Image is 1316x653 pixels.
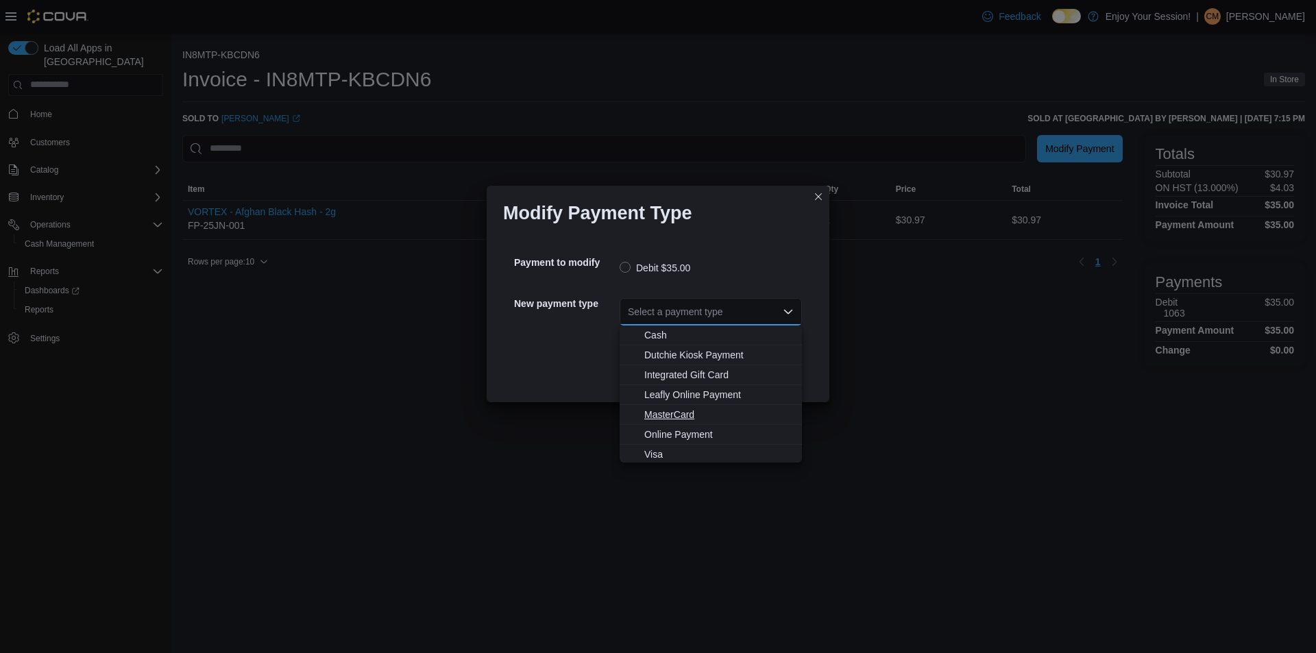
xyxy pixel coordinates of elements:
div: Choose from the following options [620,325,802,465]
button: Leafly Online Payment [620,385,802,405]
button: Close list of options [783,306,794,317]
h1: Modify Payment Type [503,202,692,224]
button: MasterCard [620,405,802,425]
h5: New payment type [514,290,617,317]
span: Cash [644,328,794,342]
span: Leafly Online Payment [644,388,794,402]
span: Online Payment [644,428,794,441]
input: Accessible screen reader label [628,304,629,320]
span: Integrated Gift Card [644,368,794,382]
span: Visa [644,447,794,461]
button: Online Payment [620,425,802,445]
button: Closes this modal window [810,188,827,205]
h5: Payment to modify [514,249,617,276]
button: Integrated Gift Card [620,365,802,385]
button: Visa [620,445,802,465]
span: Dutchie Kiosk Payment [644,348,794,362]
label: Debit $35.00 [620,260,690,276]
button: Cash [620,325,802,345]
span: MasterCard [644,408,794,421]
button: Dutchie Kiosk Payment [620,345,802,365]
